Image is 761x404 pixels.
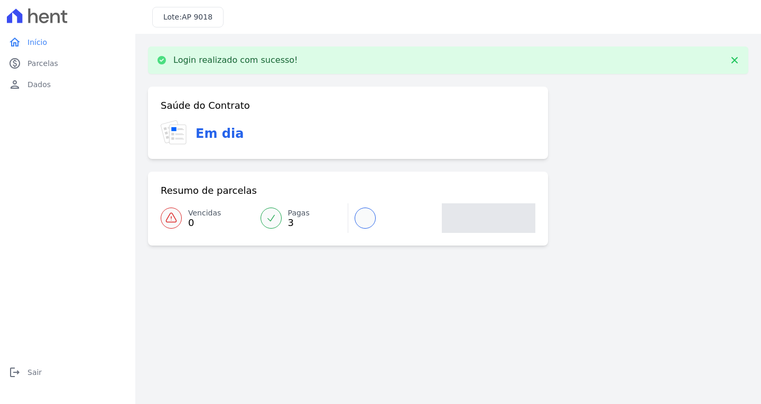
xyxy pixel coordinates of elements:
[161,99,250,112] h3: Saúde do Contrato
[188,208,221,219] span: Vencidas
[8,57,21,70] i: paid
[8,366,21,379] i: logout
[161,203,254,233] a: Vencidas 0
[254,203,348,233] a: Pagas 3
[27,58,58,69] span: Parcelas
[163,12,212,23] h3: Lote:
[288,208,310,219] span: Pagas
[288,219,310,227] span: 3
[27,367,42,378] span: Sair
[8,78,21,91] i: person
[161,184,257,197] h3: Resumo de parcelas
[4,32,131,53] a: homeInício
[188,219,221,227] span: 0
[173,55,298,65] p: Login realizado com sucesso!
[196,124,244,143] h3: Em dia
[27,37,47,48] span: Início
[4,74,131,95] a: personDados
[27,79,51,90] span: Dados
[4,362,131,383] a: logoutSair
[4,53,131,74] a: paidParcelas
[8,36,21,49] i: home
[182,13,212,21] span: AP 9018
